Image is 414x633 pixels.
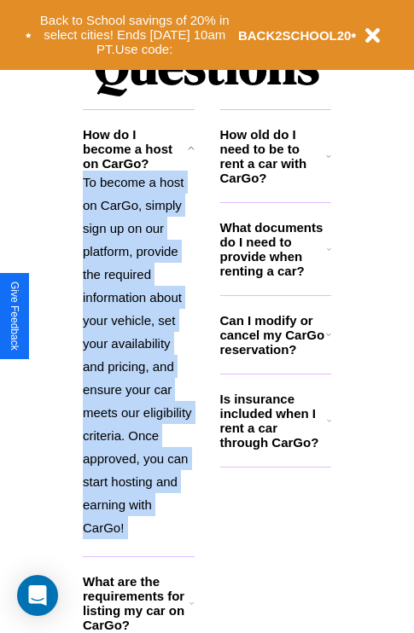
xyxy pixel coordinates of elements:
[83,127,188,171] h3: How do I become a host on CarGo?
[220,127,327,185] h3: How old do I need to be to rent a car with CarGo?
[220,392,327,450] h3: Is insurance included when I rent a car through CarGo?
[220,220,328,278] h3: What documents do I need to provide when renting a car?
[83,171,195,539] p: To become a host on CarGo, simply sign up on our platform, provide the required information about...
[9,282,20,351] div: Give Feedback
[17,575,58,616] div: Open Intercom Messenger
[83,574,190,632] h3: What are the requirements for listing my car on CarGo?
[220,313,326,357] h3: Can I modify or cancel my CarGo reservation?
[238,28,352,43] b: BACK2SCHOOL20
[32,9,238,61] button: Back to School savings of 20% in select cities! Ends [DATE] 10am PT.Use code:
